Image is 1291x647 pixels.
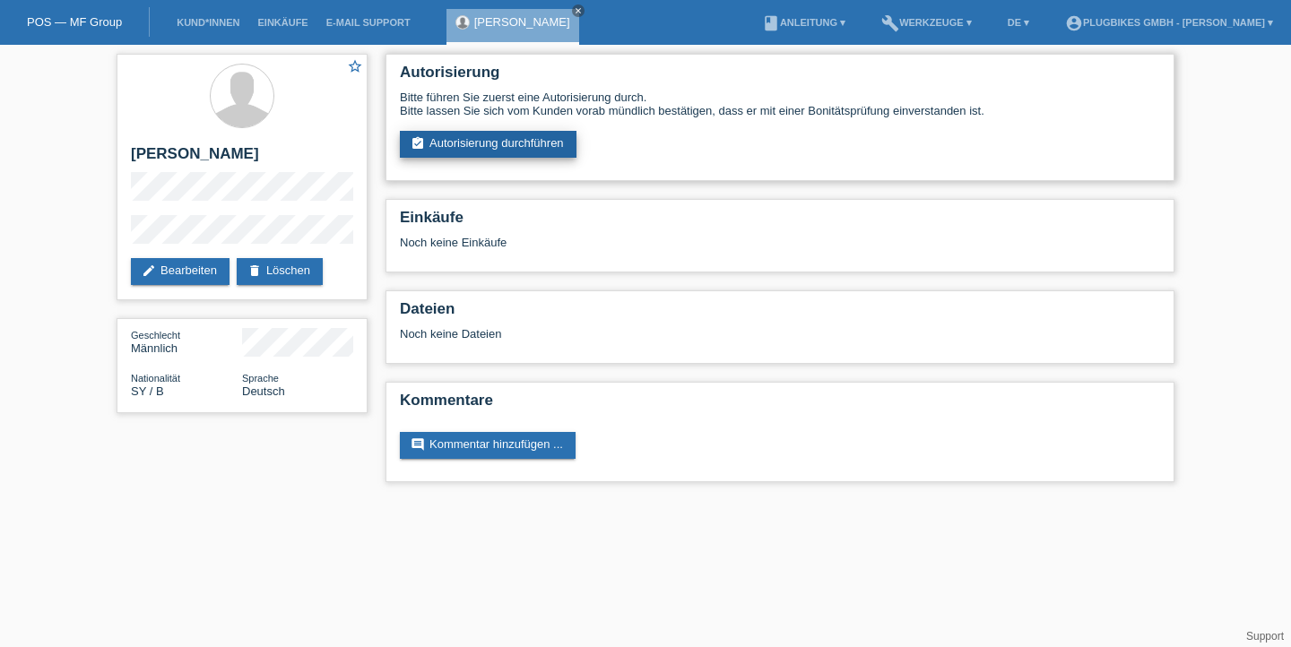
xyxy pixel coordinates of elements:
i: star_border [347,58,363,74]
span: Syrien / B / 01.04.2013 [131,384,164,398]
a: star_border [347,58,363,77]
a: close [572,4,585,17]
a: buildWerkzeuge ▾ [872,17,981,28]
a: Support [1246,630,1284,643]
a: bookAnleitung ▾ [753,17,854,28]
div: Männlich [131,328,242,355]
h2: Kommentare [400,392,1160,418]
h2: Einkäufe [400,209,1160,236]
span: Geschlecht [131,330,180,341]
i: delete [247,263,262,278]
h2: [PERSON_NAME] [131,145,353,172]
div: Bitte führen Sie zuerst eine Autorisierung durch. Bitte lassen Sie sich vom Kunden vorab mündlich... [400,91,1160,117]
i: assignment_turned_in [411,136,425,151]
a: E-Mail Support [317,17,420,28]
a: Einkäufe [248,17,316,28]
div: Noch keine Dateien [400,327,948,341]
span: Deutsch [242,384,285,398]
a: Kund*innen [168,17,248,28]
i: close [574,6,583,15]
span: Nationalität [131,373,180,384]
a: deleteLöschen [237,258,323,285]
a: editBearbeiten [131,258,230,285]
a: commentKommentar hinzufügen ... [400,432,576,459]
h2: Dateien [400,300,1160,327]
a: DE ▾ [999,17,1038,28]
i: book [762,14,780,32]
i: edit [142,263,156,278]
a: [PERSON_NAME] [474,15,570,29]
i: account_circle [1065,14,1083,32]
i: build [881,14,899,32]
h2: Autorisierung [400,64,1160,91]
a: account_circlePlugBikes GmbH - [PERSON_NAME] ▾ [1056,17,1282,28]
span: Sprache [242,373,279,384]
div: Noch keine Einkäufe [400,236,1160,263]
a: assignment_turned_inAutorisierung durchführen [400,131,576,158]
i: comment [411,437,425,452]
a: POS — MF Group [27,15,122,29]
